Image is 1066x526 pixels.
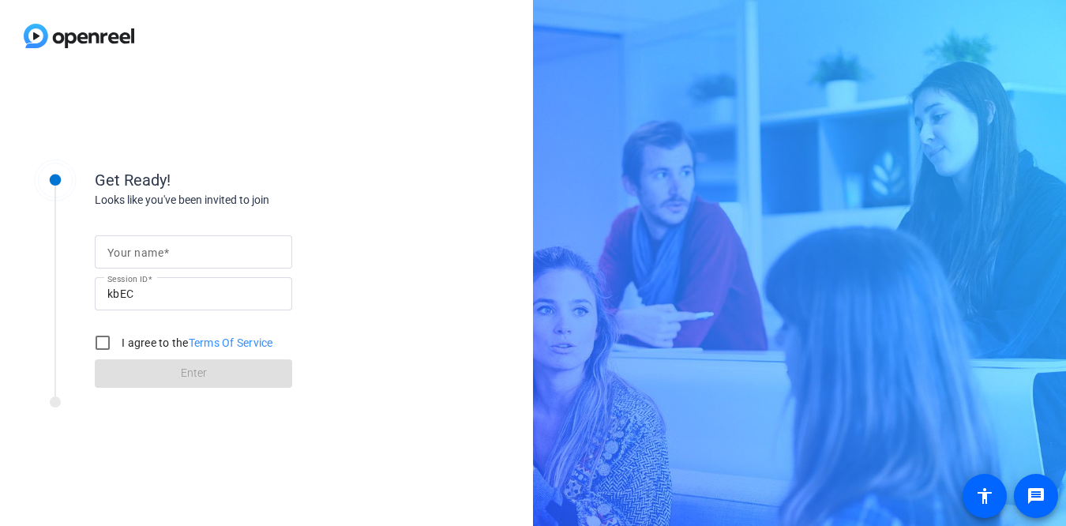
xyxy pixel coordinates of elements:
a: Terms Of Service [189,336,273,349]
div: Looks like you've been invited to join [95,192,411,209]
div: Get Ready! [95,168,411,192]
label: I agree to the [118,335,273,351]
mat-icon: accessibility [975,487,994,505]
mat-label: Your name [107,246,163,259]
mat-label: Session ID [107,274,148,284]
mat-icon: message [1027,487,1045,505]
